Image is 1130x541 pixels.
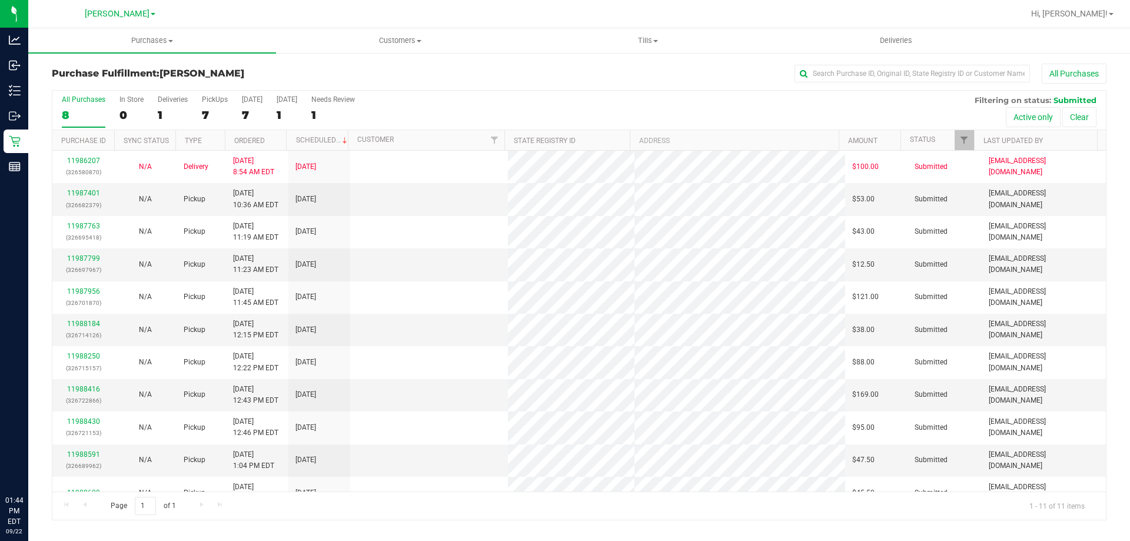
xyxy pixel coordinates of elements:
[852,487,875,499] span: $45.50
[67,254,100,263] a: 11987799
[989,286,1099,308] span: [EMAIL_ADDRESS][DOMAIN_NAME]
[295,291,316,303] span: [DATE]
[59,232,107,243] p: (326695418)
[915,454,948,466] span: Submitted
[139,161,152,172] button: N/A
[67,352,100,360] a: 11988250
[295,194,316,205] span: [DATE]
[955,130,974,150] a: Filter
[989,155,1099,178] span: [EMAIL_ADDRESS][DOMAIN_NAME]
[184,487,205,499] span: Pickup
[233,286,278,308] span: [DATE] 11:45 AM EDT
[295,259,316,270] span: [DATE]
[915,389,948,400] span: Submitted
[915,291,948,303] span: Submitted
[184,259,205,270] span: Pickup
[62,108,105,122] div: 8
[159,68,244,79] span: [PERSON_NAME]
[514,137,576,145] a: State Registry ID
[9,85,21,97] inline-svg: Inventory
[485,130,504,150] a: Filter
[202,108,228,122] div: 7
[139,487,152,499] button: N/A
[848,137,878,145] a: Amount
[124,137,169,145] a: Sync Status
[139,227,152,235] span: Not Applicable
[233,188,278,210] span: [DATE] 10:36 AM EDT
[989,221,1099,243] span: [EMAIL_ADDRESS][DOMAIN_NAME]
[295,422,316,433] span: [DATE]
[989,482,1099,504] span: [EMAIL_ADDRESS][DOMAIN_NAME]
[1031,9,1108,18] span: Hi, [PERSON_NAME]!
[139,226,152,237] button: N/A
[185,137,202,145] a: Type
[852,389,879,400] span: $169.00
[233,221,278,243] span: [DATE] 11:19 AM EDT
[524,35,771,46] span: Tills
[5,495,23,527] p: 01:44 PM EDT
[184,454,205,466] span: Pickup
[184,389,205,400] span: Pickup
[59,330,107,341] p: (326714126)
[202,95,228,104] div: PickUps
[67,157,100,165] a: 11986207
[119,95,144,104] div: In Store
[910,135,935,144] a: Status
[915,259,948,270] span: Submitted
[139,260,152,268] span: Not Applicable
[9,59,21,71] inline-svg: Inbound
[277,108,297,122] div: 1
[59,297,107,308] p: (326701870)
[1020,497,1094,515] span: 1 - 11 of 11 items
[233,416,278,439] span: [DATE] 12:46 PM EDT
[276,28,524,53] a: Customers
[1053,95,1096,105] span: Submitted
[184,357,205,368] span: Pickup
[67,287,100,296] a: 11987956
[983,137,1043,145] a: Last Updated By
[85,9,149,19] span: [PERSON_NAME]
[184,291,205,303] span: Pickup
[139,358,152,366] span: Not Applicable
[233,253,278,276] span: [DATE] 11:23 AM EDT
[184,422,205,433] span: Pickup
[67,417,100,426] a: 11988430
[139,390,152,399] span: Not Applicable
[52,68,403,79] h3: Purchase Fulfillment:
[989,318,1099,341] span: [EMAIL_ADDRESS][DOMAIN_NAME]
[9,161,21,172] inline-svg: Reports
[139,389,152,400] button: N/A
[915,324,948,336] span: Submitted
[139,422,152,433] button: N/A
[852,194,875,205] span: $53.00
[158,95,188,104] div: Deliveries
[795,65,1030,82] input: Search Purchase ID, Original ID, State Registry ID or Customer Name...
[242,95,262,104] div: [DATE]
[139,454,152,466] button: N/A
[9,34,21,46] inline-svg: Analytics
[67,222,100,230] a: 11987763
[139,259,152,270] button: N/A
[9,135,21,147] inline-svg: Retail
[59,460,107,472] p: (326689962)
[28,28,276,53] a: Purchases
[233,482,274,504] span: [DATE] 1:08 PM EDT
[852,291,879,303] span: $121.00
[59,395,107,406] p: (326722866)
[67,489,100,497] a: 11988609
[59,264,107,276] p: (326697967)
[311,108,355,122] div: 1
[915,226,948,237] span: Submitted
[277,35,523,46] span: Customers
[989,188,1099,210] span: [EMAIL_ADDRESS][DOMAIN_NAME]
[915,487,948,499] span: Submitted
[61,137,106,145] a: Purchase ID
[135,497,156,515] input: 1
[852,357,875,368] span: $88.00
[139,194,152,205] button: N/A
[915,357,948,368] span: Submitted
[311,95,355,104] div: Needs Review
[915,194,948,205] span: Submitted
[975,95,1051,105] span: Filtering on status:
[989,416,1099,439] span: [EMAIL_ADDRESS][DOMAIN_NAME]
